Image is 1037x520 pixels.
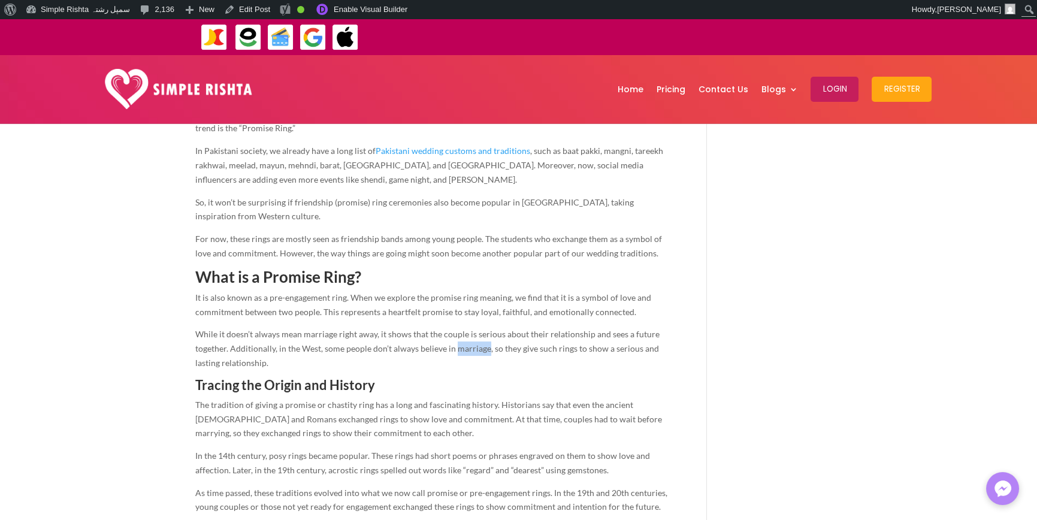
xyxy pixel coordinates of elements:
div: Good [297,6,304,13]
span: In the 14th century, posy rings became popular. These rings had short poems or phrases engraved o... [195,451,650,475]
span: It is also known as a pre-engagement ring. When we explore the promise ring meaning, we find that... [195,292,651,317]
button: Register [872,77,932,102]
img: ApplePay-icon [332,24,359,51]
span: Tracing the Origin and History [195,377,375,393]
span: In Pakistani society, we already have a long list of [195,146,376,156]
img: Messenger [991,477,1015,501]
span: [PERSON_NAME] [937,5,1001,14]
img: EasyPaisa-icon [235,24,262,51]
a: Login [811,58,858,120]
a: Pakistani wedding customs and traditions [376,146,530,156]
a: Contact Us [698,58,748,120]
img: tab_domain_overview_orange.svg [32,69,42,79]
span: What is a Promise Ring? [195,267,361,286]
span: The tradition of giving a promise or chastity ring has a long and fascinating history. Historians... [195,400,662,439]
img: website_grey.svg [19,31,29,41]
img: tab_keywords_by_traffic_grey.svg [119,69,129,79]
div: v 4.0.25 [34,19,59,29]
img: GooglePay-icon [300,24,326,51]
button: Login [811,77,858,102]
img: logo_orange.svg [19,19,29,29]
a: Pricing [656,58,685,120]
span: So, it won’t be surprising if friendship (promise) ring ceremonies also become popular in [GEOGRA... [195,197,634,222]
span: While it doesn’t always mean marriage right away, it shows that the couple is serious about their... [195,329,660,368]
span: For now, these rings are mostly seen as friendship bands among young people. The students who exc... [195,234,662,258]
a: Home [617,58,643,120]
span: , such as baat pakki, mangni, tareekh rakhwai, meelad, mayun, mehndi, barat, [GEOGRAPHIC_DATA], a... [195,146,663,185]
div: Domain: [DOMAIN_NAME] [31,31,132,41]
span: As time passed, these traditions evolved into what we now call promise or pre-engagement rings. I... [195,488,667,512]
a: Register [872,58,932,120]
div: Domain Overview [46,71,107,78]
a: Blogs [761,58,797,120]
div: Keywords by Traffic [132,71,202,78]
img: Credit Cards [267,24,294,51]
img: JazzCash-icon [201,24,228,51]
